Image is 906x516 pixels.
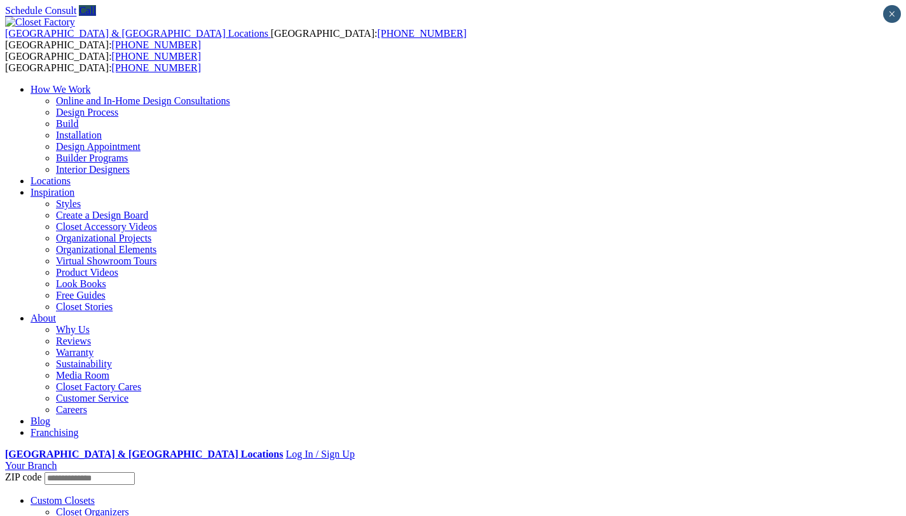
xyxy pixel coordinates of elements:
[56,107,118,118] a: Design Process
[112,51,201,62] a: [PHONE_NUMBER]
[377,28,466,39] a: [PHONE_NUMBER]
[56,130,102,140] a: Installation
[112,62,201,73] a: [PHONE_NUMBER]
[56,358,112,369] a: Sustainability
[56,347,93,358] a: Warranty
[56,118,79,129] a: Build
[5,17,75,28] img: Closet Factory
[5,28,268,39] span: [GEOGRAPHIC_DATA] & [GEOGRAPHIC_DATA] Locations
[56,164,130,175] a: Interior Designers
[31,495,95,506] a: Custom Closets
[5,472,42,482] span: ZIP code
[56,95,230,106] a: Online and In-Home Design Consultations
[56,301,113,312] a: Closet Stories
[31,84,91,95] a: How We Work
[5,28,467,50] span: [GEOGRAPHIC_DATA]: [GEOGRAPHIC_DATA]:
[56,404,87,415] a: Careers
[56,267,118,278] a: Product Videos
[56,233,151,243] a: Organizational Projects
[56,210,148,221] a: Create a Design Board
[5,51,201,73] span: [GEOGRAPHIC_DATA]: [GEOGRAPHIC_DATA]:
[56,244,156,255] a: Organizational Elements
[56,221,157,232] a: Closet Accessory Videos
[56,278,106,289] a: Look Books
[285,449,354,459] a: Log In / Sign Up
[5,5,76,16] a: Schedule Consult
[56,324,90,335] a: Why Us
[45,472,135,485] input: Enter your Zip code
[31,175,71,186] a: Locations
[56,141,141,152] a: Design Appointment
[31,313,56,323] a: About
[112,39,201,50] a: [PHONE_NUMBER]
[56,255,157,266] a: Virtual Showroom Tours
[56,370,109,381] a: Media Room
[5,28,271,39] a: [GEOGRAPHIC_DATA] & [GEOGRAPHIC_DATA] Locations
[79,5,96,16] a: Call
[56,336,91,346] a: Reviews
[56,290,106,301] a: Free Guides
[56,381,141,392] a: Closet Factory Cares
[31,427,79,438] a: Franchising
[56,198,81,209] a: Styles
[56,153,128,163] a: Builder Programs
[56,393,128,404] a: Customer Service
[5,460,57,471] a: Your Branch
[31,187,74,198] a: Inspiration
[31,416,50,426] a: Blog
[5,449,283,459] a: [GEOGRAPHIC_DATA] & [GEOGRAPHIC_DATA] Locations
[883,5,901,23] button: Close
